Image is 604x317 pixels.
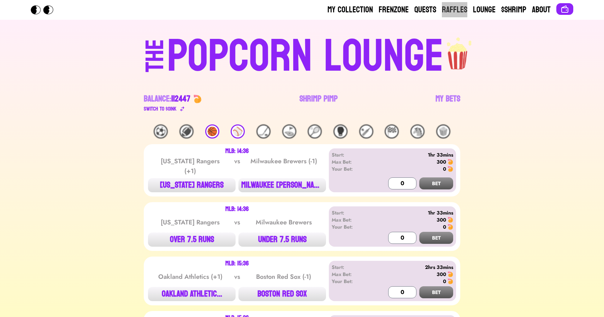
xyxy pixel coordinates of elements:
[332,158,372,165] div: Max Bet:
[372,264,453,271] div: 2hrs 33mins
[155,272,226,282] div: Oakland Athletics (+1)
[372,151,453,158] div: 1hr 33mins
[144,93,190,105] div: Balance:
[225,206,249,212] div: MLB: 14:36
[231,124,245,139] div: ⚾️
[238,233,326,247] button: UNDER 7.5 RUNS
[385,124,399,139] div: 🏁
[225,261,249,266] div: MLB: 15:36
[444,31,473,71] img: popcorn
[443,223,446,230] div: 0
[238,178,326,192] button: MILWAUKEE [PERSON_NAME]...
[436,93,460,113] a: My Bets
[436,124,450,139] div: 🍿
[225,148,249,154] div: MLB: 14:36
[419,177,453,189] button: BET
[238,287,326,301] button: BOSTON RED SOX
[248,217,319,227] div: Milwaukee Brewers
[233,156,242,176] div: vs
[332,271,372,278] div: Max Bet:
[332,165,372,172] div: Your Bet:
[308,124,322,139] div: 🎾
[437,216,446,223] div: 300
[167,34,444,79] div: POPCORN LOUNGE
[282,124,296,139] div: ⛳️
[372,209,453,216] div: 1hr 33mins
[248,272,319,282] div: Boston Red Sox (-1)
[419,232,453,244] button: BET
[31,5,59,14] img: Popcorn
[193,95,202,103] img: 🍤
[437,158,446,165] div: 300
[442,4,467,16] a: Raffles
[448,159,453,165] img: 🍤
[248,156,319,176] div: Milwaukee Brewers (-1)
[448,217,453,223] img: 🍤
[410,124,425,139] div: 🐴
[154,124,168,139] div: ⚽️
[148,178,236,192] button: [US_STATE] RANGERS
[327,4,373,16] a: My Collection
[332,216,372,223] div: Max Bet:
[142,39,168,86] div: THE
[205,124,219,139] div: 🏀
[448,278,453,284] img: 🍤
[171,91,190,106] span: 112447
[379,4,409,16] a: Frenzone
[561,5,569,13] img: Connect wallet
[443,165,446,172] div: 0
[448,166,453,172] img: 🍤
[155,217,226,227] div: [US_STATE] Rangers
[332,151,372,158] div: Start:
[414,4,436,16] a: Quests
[332,223,372,230] div: Your Bet:
[155,156,226,176] div: [US_STATE] Rangers (+1)
[332,278,372,285] div: Your Bet:
[437,271,446,278] div: 300
[233,217,242,227] div: vs
[300,93,338,113] a: Shrimp Pimp
[501,4,526,16] a: $Shrimp
[333,124,348,139] div: 🥊
[332,264,372,271] div: Start:
[448,224,453,230] img: 🍤
[148,233,236,247] button: OVER 7.5 RUNS
[84,31,520,79] a: THEPOPCORN LOUNGEpopcorn
[256,124,271,139] div: 🏒
[148,287,236,301] button: OAKLAND ATHLETIC...
[144,105,177,113] div: Switch to $ OINK
[473,4,496,16] a: Lounge
[179,124,194,139] div: 🏈
[443,278,446,285] div: 0
[332,209,372,216] div: Start:
[448,271,453,277] img: 🍤
[233,272,242,282] div: vs
[419,286,453,298] button: BET
[532,4,551,16] a: About
[359,124,373,139] div: 🏏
